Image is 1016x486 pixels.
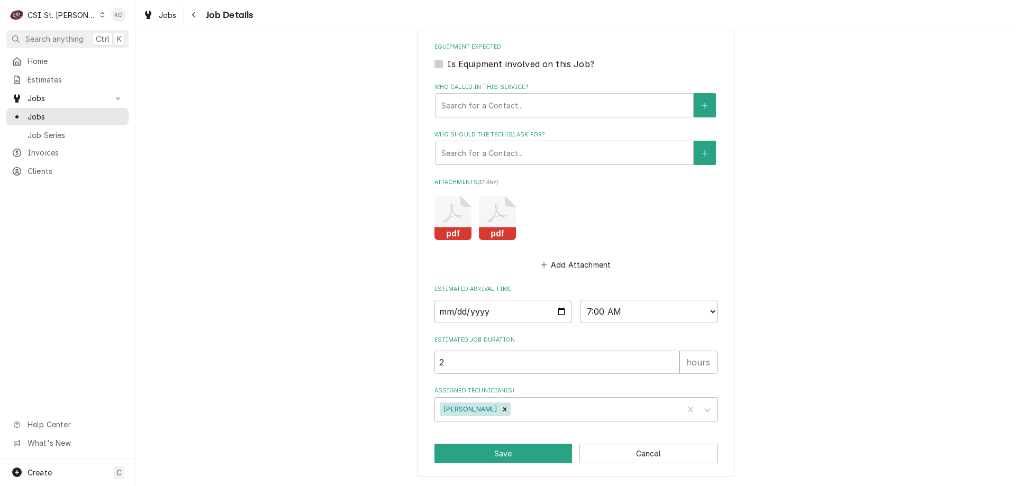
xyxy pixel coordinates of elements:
[434,196,471,240] button: pdf
[702,102,708,109] svg: Create New Contact
[159,10,177,21] span: Jobs
[434,387,718,421] div: Assigned Technician(s)
[434,178,718,187] label: Attachments
[434,131,718,139] label: Who should the tech(s) ask for?
[6,89,129,107] a: Go to Jobs
[434,336,718,373] div: Estimated Job Duration
[440,402,499,416] div: [PERSON_NAME]
[694,141,716,165] button: Create New Contact
[116,467,122,478] span: C
[6,71,129,88] a: Estimates
[447,58,594,70] label: Is Equipment involved on this Job?
[28,56,123,67] span: Home
[28,74,123,85] span: Estimates
[28,10,96,21] div: CSI St. [PERSON_NAME]
[434,131,718,165] div: Who should the tech(s) ask for?
[6,434,129,452] a: Go to What's New
[434,285,718,323] div: Estimated Arrival Time
[28,130,123,141] span: Job Series
[10,7,24,22] div: CSI St. Louis's Avatar
[28,419,122,430] span: Help Center
[25,33,84,44] span: Search anything
[479,196,516,240] button: pdf
[28,468,52,477] span: Create
[139,6,181,24] a: Jobs
[28,111,123,122] span: Jobs
[6,416,129,433] a: Go to Help Center
[6,108,129,125] a: Jobs
[434,444,718,463] div: Button Group
[580,300,718,323] select: Time Select
[434,336,718,344] label: Estimated Job Duration
[434,43,718,70] div: Equipment Expected
[6,52,129,70] a: Home
[10,7,24,22] div: C
[539,258,613,272] button: Add Attachment
[203,8,253,22] span: Job Details
[28,437,122,448] span: What's New
[28,166,123,177] span: Clients
[6,144,129,161] a: Invoices
[6,162,129,180] a: Clients
[434,285,718,294] label: Estimated Arrival Time
[434,387,718,395] label: Assigned Technician(s)
[434,83,718,91] label: Who called in this service?
[478,179,498,185] span: ( if any )
[28,147,123,158] span: Invoices
[186,6,203,23] button: Navigate back
[434,43,718,51] label: Equipment Expected
[694,93,716,117] button: Create New Contact
[111,7,126,22] div: Kelly Christen's Avatar
[111,7,126,22] div: KC
[96,33,110,44] span: Ctrl
[499,402,511,416] div: Remove David Ford
[434,300,572,323] input: Date
[702,150,708,157] svg: Create New Contact
[6,30,129,48] button: Search anythingCtrlK
[28,93,107,104] span: Jobs
[434,444,718,463] div: Button Group Row
[117,33,122,44] span: K
[6,126,129,144] a: Job Series
[434,444,573,463] button: Save
[434,83,718,117] div: Who called in this service?
[434,178,718,272] div: Attachments
[579,444,718,463] button: Cancel
[679,351,718,374] div: hours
